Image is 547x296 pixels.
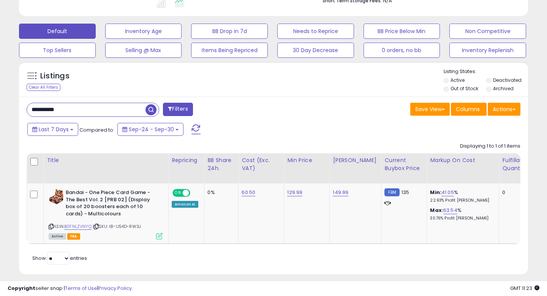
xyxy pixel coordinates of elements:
[441,189,454,196] a: 41.05
[451,85,478,92] label: Out of Stock
[242,156,281,172] div: Cost (Exc. VAT)
[207,189,232,196] div: 0%
[79,126,114,134] span: Compared to:
[40,71,70,81] h5: Listings
[105,43,182,58] button: Selling @ Max
[189,190,201,196] span: OFF
[173,190,183,196] span: ON
[49,189,64,204] img: 51dOdWTo5EL._SL40_.jpg
[510,285,539,292] span: 2025-10-11 11:23 GMT
[384,188,399,196] small: FBM
[66,189,158,219] b: Bandai - One Piece Card Game - The Best Vol. 2 [PRB 02] (Display box of 20 boosters each of 10 ca...
[451,103,487,116] button: Columns
[449,43,526,58] button: Inventory Replenish
[191,43,268,58] button: Items Being Repriced
[242,189,255,196] a: 60.50
[364,24,440,39] button: BB Price Below Min
[460,143,520,150] div: Displaying 1 to 1 of 1 items
[430,207,443,214] b: Max:
[402,189,409,196] span: 135
[430,189,441,196] b: Min:
[449,24,526,39] button: Non Competitive
[384,156,424,172] div: Current Buybox Price
[172,156,201,164] div: Repricing
[65,285,97,292] a: Terms of Use
[8,285,132,292] div: seller snap | |
[427,153,499,183] th: The percentage added to the cost of goods (COGS) that forms the calculator for Min & Max prices.
[8,285,35,292] strong: Copyright
[287,156,326,164] div: Min Price
[430,156,496,164] div: Markup on Cost
[451,77,465,83] label: Active
[456,105,480,113] span: Columns
[430,198,493,203] p: 22.93% Profit [PERSON_NAME]
[47,156,165,164] div: Title
[444,68,528,75] p: Listing States:
[105,24,182,39] button: Inventory Age
[493,77,522,83] label: Deactivated
[27,123,78,136] button: Last 7 Days
[19,24,96,39] button: Default
[19,43,96,58] button: Top Sellers
[207,156,235,172] div: BB Share 24h.
[98,285,132,292] a: Privacy Policy
[333,156,378,164] div: [PERSON_NAME]
[191,24,268,39] button: BB Drop in 7d
[117,123,183,136] button: Sep-24 - Sep-30
[333,189,348,196] a: 149.99
[488,103,520,116] button: Actions
[27,84,60,91] div: Clear All Filters
[277,43,354,58] button: 30 Day Decrease
[49,233,66,240] span: All listings currently available for purchase on Amazon
[430,189,493,203] div: %
[430,207,493,221] div: %
[364,43,440,58] button: 0 orders, no bb
[64,223,92,230] a: B0FNLZVNYQ
[493,85,514,92] label: Archived
[49,189,163,239] div: ASIN:
[430,216,493,221] p: 30.76% Profit [PERSON_NAME]
[410,103,450,116] button: Save View
[93,223,141,229] span: | SKU: I8-U54D-RW3J
[163,103,193,116] button: Filters
[277,24,354,39] button: Needs to Reprice
[287,189,302,196] a: 129.99
[172,201,198,208] div: Amazon AI
[39,126,69,133] span: Last 7 Days
[32,255,87,262] span: Show: entries
[502,156,528,172] div: Fulfillable Quantity
[502,189,526,196] div: 0
[129,126,174,133] span: Sep-24 - Sep-30
[67,233,80,240] span: FBA
[443,207,457,214] a: 63.54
